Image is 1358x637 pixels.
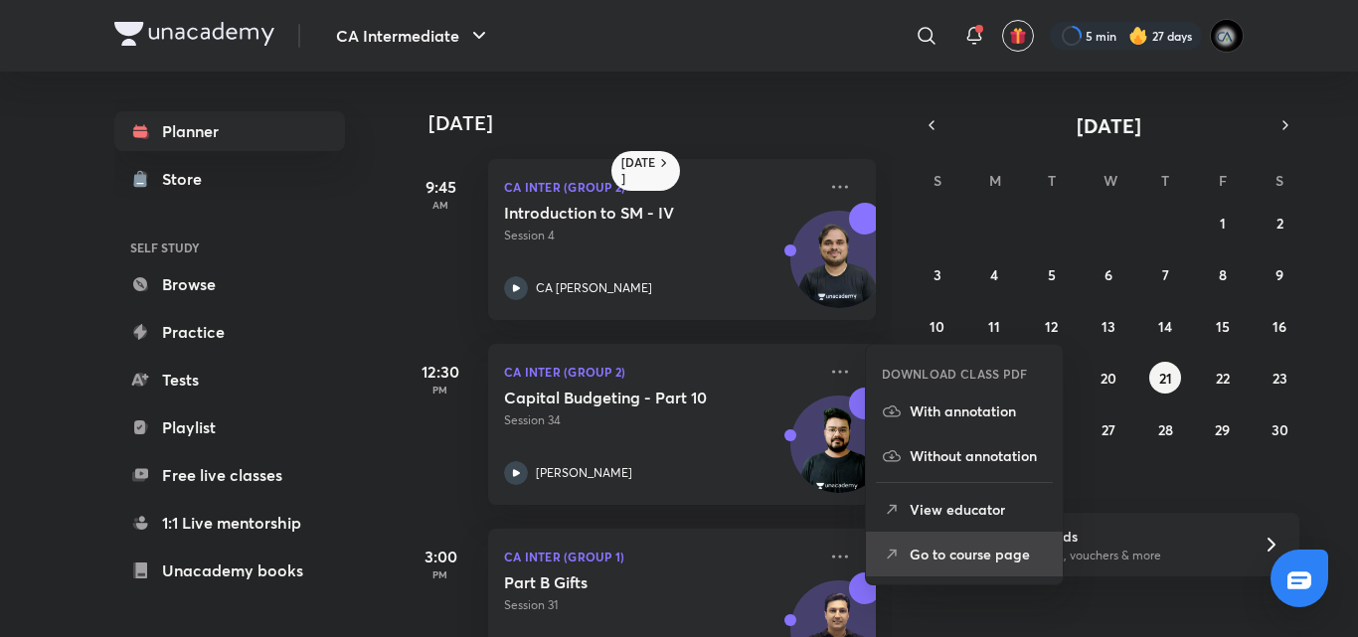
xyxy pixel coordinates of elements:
[922,258,953,290] button: August 3, 2025
[536,279,652,297] p: CA [PERSON_NAME]
[504,388,752,407] h5: Capital Budgeting - Part 10
[1264,413,1295,445] button: August 30, 2025
[1002,20,1034,52] button: avatar
[1220,214,1226,233] abbr: August 1, 2025
[401,199,480,211] p: AM
[1272,420,1288,439] abbr: August 30, 2025
[1149,362,1181,394] button: August 21, 2025
[401,175,480,199] h5: 9:45
[162,167,214,191] div: Store
[1093,413,1124,445] button: August 27, 2025
[504,545,816,568] p: CA Inter (Group 1)
[504,596,816,614] p: Session 31
[324,16,503,56] button: CA Intermediate
[1207,310,1239,342] button: August 15, 2025
[114,360,345,399] a: Tests
[536,464,632,482] p: [PERSON_NAME]
[1216,317,1230,336] abbr: August 15, 2025
[945,111,1272,139] button: [DATE]
[922,310,953,342] button: August 10, 2025
[401,360,480,384] h5: 12:30
[978,258,1010,290] button: August 4, 2025
[1216,369,1230,388] abbr: August 22, 2025
[1275,171,1283,190] abbr: Saturday
[1210,19,1244,53] img: poojita Agrawal
[1264,258,1295,290] button: August 9, 2025
[401,545,480,568] h5: 3:00
[1273,317,1286,336] abbr: August 16, 2025
[1264,207,1295,239] button: August 2, 2025
[934,171,941,190] abbr: Sunday
[910,499,1047,520] p: View educator
[1149,310,1181,342] button: August 14, 2025
[114,551,345,590] a: Unacademy books
[401,568,480,580] p: PM
[114,231,345,264] h6: SELF STUDY
[1101,369,1116,388] abbr: August 20, 2025
[978,310,1010,342] button: August 11, 2025
[1275,265,1283,284] abbr: August 9, 2025
[1219,265,1227,284] abbr: August 8, 2025
[910,544,1047,564] p: Go to course page
[114,159,345,199] a: Store
[1103,171,1117,190] abbr: Wednesday
[990,265,998,284] abbr: August 4, 2025
[401,384,480,396] p: PM
[1102,420,1115,439] abbr: August 27, 2025
[1207,413,1239,445] button: August 29, 2025
[1102,317,1115,336] abbr: August 13, 2025
[114,407,345,447] a: Playlist
[1158,317,1172,336] abbr: August 14, 2025
[1093,258,1124,290] button: August 6, 2025
[1093,310,1124,342] button: August 13, 2025
[910,400,1047,421] p: With annotation
[114,455,345,495] a: Free live classes
[1128,26,1148,46] img: streak
[1207,362,1239,394] button: August 22, 2025
[1264,310,1295,342] button: August 16, 2025
[504,227,816,244] p: Session 4
[1273,369,1287,388] abbr: August 23, 2025
[1093,362,1124,394] button: August 20, 2025
[1149,413,1181,445] button: August 28, 2025
[1048,265,1056,284] abbr: August 5, 2025
[1036,258,1068,290] button: August 5, 2025
[114,503,345,543] a: 1:1 Live mentorship
[114,22,274,46] img: Company Logo
[989,171,1001,190] abbr: Monday
[504,572,752,592] h5: Part B Gifts
[791,222,887,317] img: Avatar
[994,526,1239,547] h6: Refer friends
[1162,265,1169,284] abbr: August 7, 2025
[1264,362,1295,394] button: August 23, 2025
[1104,265,1112,284] abbr: August 6, 2025
[1077,112,1141,139] span: [DATE]
[114,312,345,352] a: Practice
[910,445,1047,466] p: Without annotation
[1045,317,1058,336] abbr: August 12, 2025
[1036,310,1068,342] button: August 12, 2025
[1159,369,1172,388] abbr: August 21, 2025
[1215,420,1230,439] abbr: August 29, 2025
[934,265,941,284] abbr: August 3, 2025
[114,111,345,151] a: Planner
[1161,171,1169,190] abbr: Thursday
[114,22,274,51] a: Company Logo
[988,317,1000,336] abbr: August 11, 2025
[994,547,1239,564] p: Win a laptop, vouchers & more
[1048,171,1056,190] abbr: Tuesday
[621,155,656,187] h6: [DATE]
[1219,171,1227,190] abbr: Friday
[1009,27,1027,45] img: avatar
[882,365,1028,383] h6: DOWNLOAD CLASS PDF
[1207,258,1239,290] button: August 8, 2025
[930,317,944,336] abbr: August 10, 2025
[504,175,816,199] p: CA Inter (Group 2)
[428,111,896,135] h4: [DATE]
[791,406,887,502] img: Avatar
[1207,207,1239,239] button: August 1, 2025
[1149,258,1181,290] button: August 7, 2025
[114,264,345,304] a: Browse
[1276,214,1283,233] abbr: August 2, 2025
[504,360,816,384] p: CA Inter (Group 2)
